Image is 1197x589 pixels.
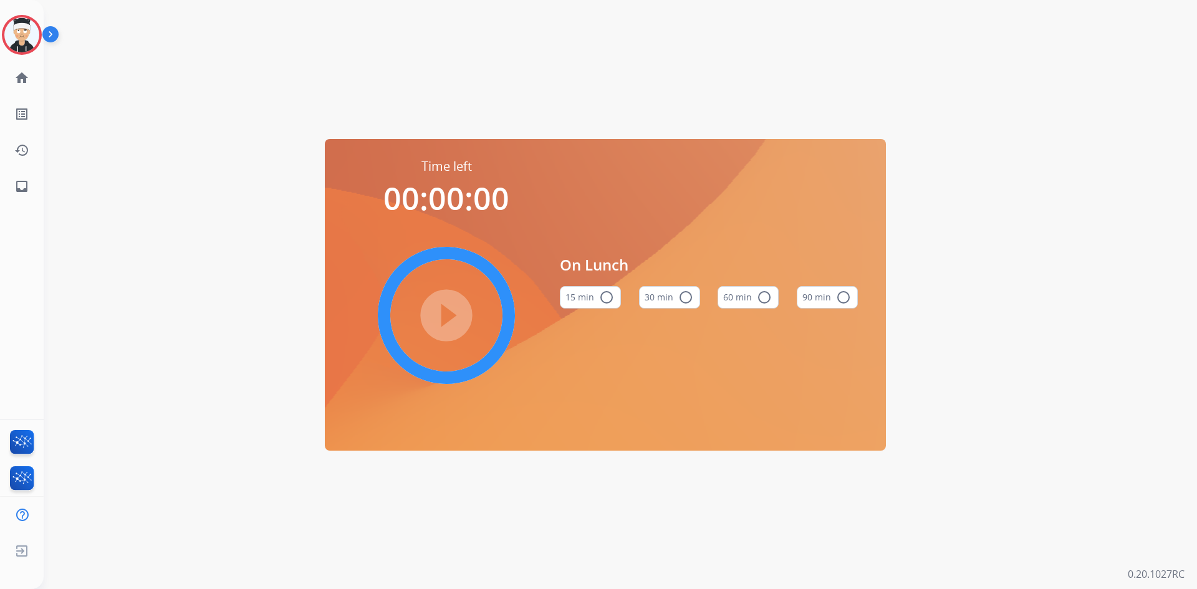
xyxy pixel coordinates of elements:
[14,70,29,85] mat-icon: home
[421,158,472,175] span: Time left
[14,107,29,122] mat-icon: list_alt
[1128,567,1185,582] p: 0.20.1027RC
[560,286,621,309] button: 15 min
[718,286,779,309] button: 60 min
[383,177,509,219] span: 00:00:00
[599,290,614,305] mat-icon: radio_button_unchecked
[560,254,858,276] span: On Lunch
[836,290,851,305] mat-icon: radio_button_unchecked
[678,290,693,305] mat-icon: radio_button_unchecked
[797,286,858,309] button: 90 min
[14,179,29,194] mat-icon: inbox
[4,17,39,52] img: avatar
[639,286,700,309] button: 30 min
[14,143,29,158] mat-icon: history
[757,290,772,305] mat-icon: radio_button_unchecked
